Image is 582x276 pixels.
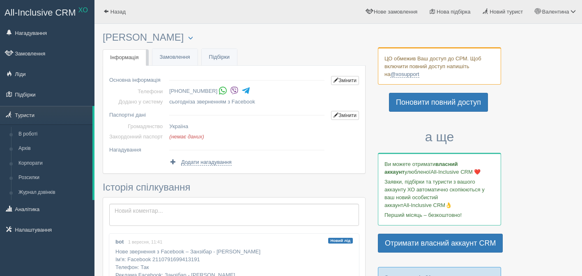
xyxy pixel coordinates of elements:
[542,9,569,15] span: Валентина
[15,156,92,171] a: Корпорати
[374,9,417,15] span: Нове замовлення
[15,127,92,142] a: В роботі
[328,238,353,244] span: Новий лід
[128,239,162,244] span: 1 вересня, 11:41
[331,111,359,120] a: Змінити
[0,0,94,23] a: All-Inclusive CRM XO
[166,121,328,131] td: Україна
[169,133,204,140] span: (немає даних)
[384,160,495,176] p: Ви можете отримати улюбленої
[15,185,92,200] a: Журнал дзвінків
[115,239,124,245] b: bot
[15,170,92,185] a: Розсилки
[230,86,239,95] img: viber-colored.svg
[490,9,523,15] span: Новий турист
[378,47,501,85] div: ЦО обмежив Ваш доступ до СРМ. Щоб включити повний доступ напишіть на
[169,85,328,97] li: [PHONE_NUMBER]
[166,97,328,107] td: за зверненням з Facebook
[109,97,166,107] td: Додано у систему
[110,9,126,15] span: Назад
[109,131,166,142] td: Закордонний паспорт
[378,130,501,144] h3: а ще
[169,158,231,166] a: Додати нагадування
[242,86,250,95] img: telegram-colored-4375108.svg
[390,71,419,78] a: @xosupport
[384,211,495,219] p: Перший місяць – безкоштовно!
[15,141,92,156] a: Архів
[389,93,488,112] a: Поновити повний доступ
[331,76,359,85] a: Змінити
[181,159,232,166] span: Додати нагадування
[110,54,139,60] span: Інформація
[437,9,471,15] span: Нова підбірка
[152,49,198,66] a: Замовлення
[169,99,190,105] span: сьогодні
[403,202,452,208] span: All-Inclusive CRM👌
[109,72,166,86] td: Основна інформація
[103,182,366,193] h3: Історія спілкування
[103,49,146,66] a: Інформація
[384,161,458,175] b: власний аккаунт
[109,107,166,121] td: Паспортні дані
[202,49,237,66] a: Підбірки
[103,32,366,43] h3: [PERSON_NAME]
[384,178,495,209] p: Заявки, підбірки та туристи з вашого аккаунту ХО автоматично скопіюються у ваш новий особистий ак...
[378,234,503,253] a: Отримати власний аккаунт CRM
[5,7,76,18] span: All-Inclusive CRM
[219,86,227,95] img: whatsapp-colored.svg
[78,7,88,14] sup: XO
[109,121,166,131] td: Громадянство
[109,86,166,97] td: Телефони
[109,142,166,155] td: Нагадування
[430,169,481,175] span: All-Inclusive CRM ❤️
